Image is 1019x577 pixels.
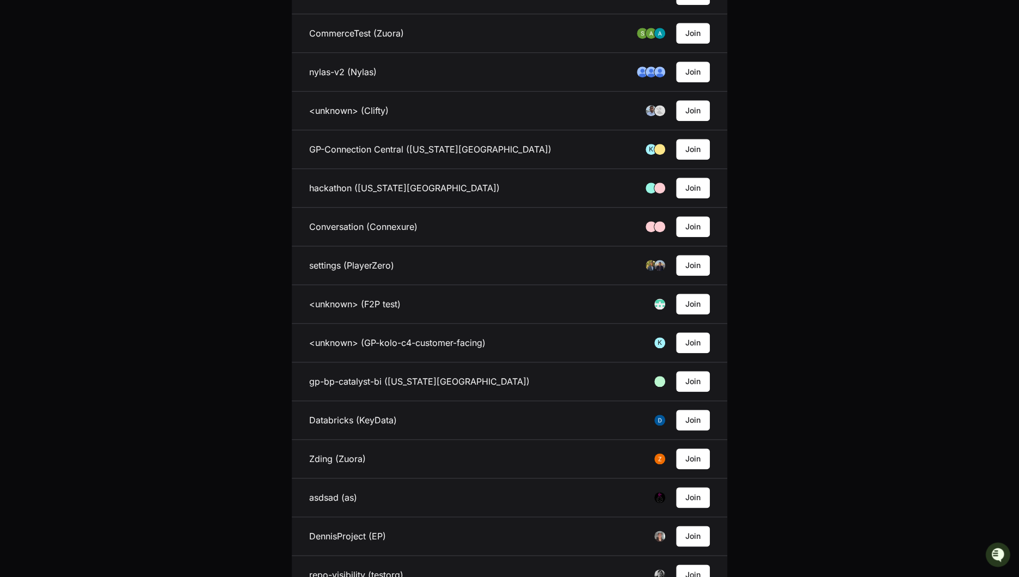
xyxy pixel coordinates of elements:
[984,541,1014,570] iframe: Open customer support
[309,143,551,156] h3: GP-Connection Central ([US_STATE][GEOGRAPHIC_DATA])
[654,299,665,309] img: 14836497
[309,104,389,117] h3: <unknown> (Clifty)
[309,259,394,272] h3: settings (PlayerZero)
[676,526,710,546] button: Join
[309,530,386,543] h3: DennisProject (EP)
[654,415,665,426] img: ACg8ocLaE6TVMrQLkR7FFxBd1s_xDHVOELASK8Us2G6t1j1JhNAjvA=s96-c
[654,66,665,77] img: ALV-UjXv77IZaCbsRKs-QP_Vl4CMKf98-wWzhwmzsqG1pOV-Lz-h5luMow4TuYVOvzbrc9cF87gODLnZ6xNqrIlxNkERSHwZA...
[637,66,648,77] img: ALV-UjVUajfzmn4iS8o_SZKT-Yqb23rHSpb8xVYwofcRoyN2GHmy2zdYRTtq4emWGhVLCJ1vuuKx9x0hBh_SI5zbwoLUX-ISc...
[309,181,500,195] h3: hackathon ([US_STATE][GEOGRAPHIC_DATA])
[654,28,665,39] img: ACg8ocLw3dIV5ksXJT7mKPCK5V33Q55LAcnJYwKM65hGNBMbcyC6QA=s96-c
[654,105,665,116] img: ACg8ocJb16_cNUmNl6oe5C0yA-qnM4Hap_kQ3LaHKuwE0JMcpM5LEQ=s96-c
[646,105,656,116] img: 994264
[309,491,357,504] h3: asdsad (as)
[676,410,710,430] button: Join
[676,139,710,160] button: Join
[646,66,656,77] img: ALV-UjUOe3NI-3UNMHJgOpzsam4X6ArUu4NmlnHhGc0e62YbjTxlhQLzQYE9lVkQuWADdETJQUEy_G0QLhsQum8rhC2q007mA...
[676,371,710,392] button: Join
[309,220,418,233] h3: Conversation (Connexure)
[309,375,530,388] h3: gp-bp-catalyst-bi ([US_STATE][GEOGRAPHIC_DATA])
[654,531,665,542] img: ACg8ocJXJfhJJqpG9rDJjtbZlaEJZy3UY9H7l9C0yzch3oOV8VWHvw_M=s96-c
[676,62,710,82] button: Join
[676,216,710,237] button: Join
[309,452,366,465] h3: Zding (Zuora)
[658,338,662,347] h1: K
[646,28,656,39] img: ACg8ocKOqf3Yu6uWb325nD0TzhNDPHi5PgI8sSqHlOPJh8a6EJA9xQ=s96-c
[676,332,710,353] button: Join
[676,178,710,198] button: Join
[309,65,377,78] h3: nylas-v2 (Nylas)
[654,453,665,464] img: ACg8ocLA55ukTjT6Y4QERDYsSmPVW-tLPKI6gdXIPfrlojDoEsnjqQ=s96-c
[676,23,710,44] button: Join
[11,11,33,33] img: PlayerZero
[309,27,404,40] h3: CommerceTest (Zuora)
[77,114,132,123] a: Powered byPylon
[676,255,710,276] button: Join
[185,84,198,98] button: Start new chat
[637,28,648,39] img: ACg8ocK1EaMfuvJmPejFpP1H_n0zHMfi6CcZBKQ2kbFwTFs0169v-A=s96-c
[654,260,665,271] img: avatar
[676,294,710,314] button: Join
[309,297,401,311] h3: <unknown> (F2P test)
[309,414,397,427] h3: Databricks (KeyData)
[108,114,132,123] span: Pylon
[654,492,665,503] img: ACg8ocIry_Gko-PL9EWhBBtRXuuWpI7RQBTIbIhEMgV1wpKsV_s5K_I=s96-c
[11,81,30,101] img: 1756235613930-3d25f9e4-fa56-45dd-b3ad-e072dfbd1548
[646,260,656,271] img: avatar
[649,145,653,154] h1: K
[309,336,486,349] h3: <unknown> (GP-kolo-c4-customer-facing)
[37,81,179,92] div: Start new chat
[676,487,710,508] button: Join
[37,92,138,101] div: We're available if you need us!
[676,100,710,121] button: Join
[676,448,710,469] button: Join
[11,44,198,61] div: Welcome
